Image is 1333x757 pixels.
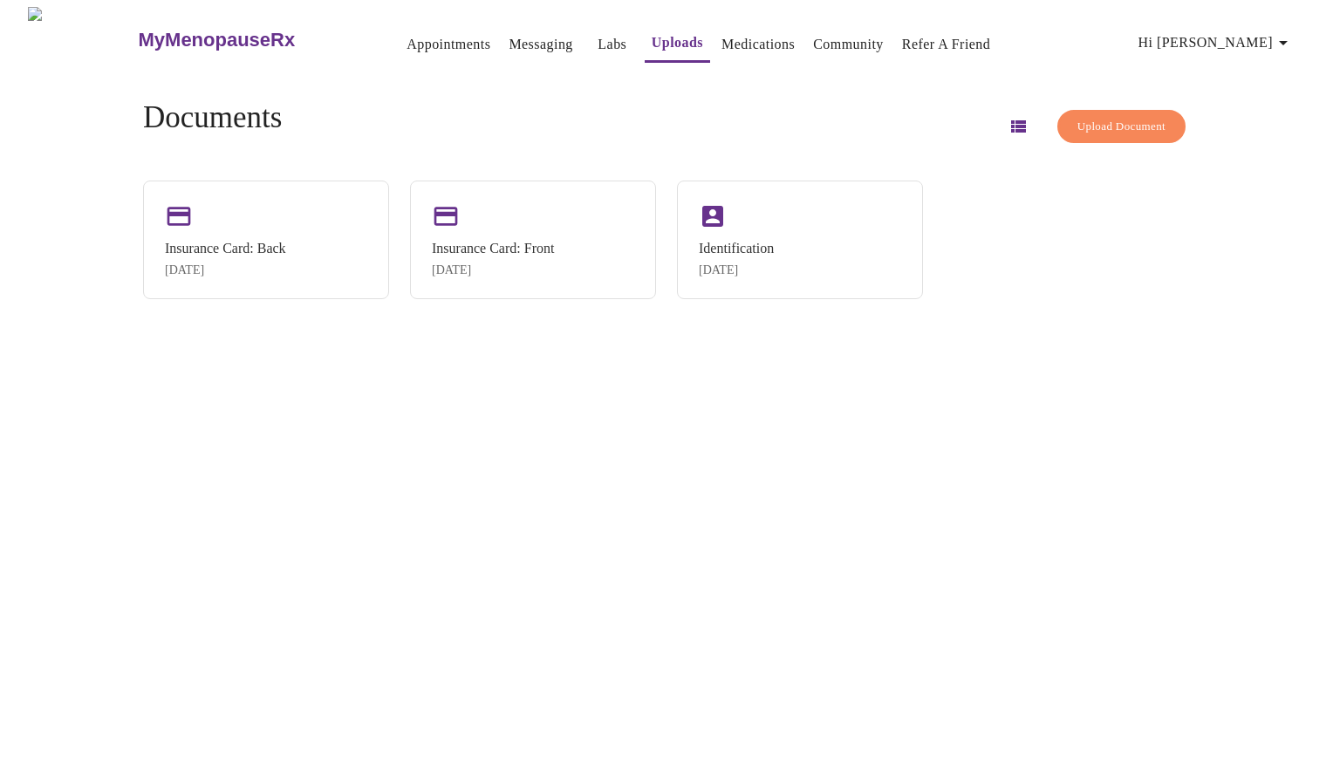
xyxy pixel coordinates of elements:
div: Identification [699,241,774,256]
div: [DATE] [165,263,286,277]
img: MyMenopauseRx Logo [28,7,136,72]
button: Labs [584,27,640,62]
button: Hi [PERSON_NAME] [1131,25,1301,60]
h3: MyMenopauseRx [139,29,296,51]
div: Insurance Card: Front [432,241,554,256]
a: Community [813,32,884,57]
button: Upload Document [1057,110,1186,144]
a: Refer a Friend [902,32,991,57]
a: Medications [721,32,795,57]
span: Upload Document [1077,117,1166,137]
button: Messaging [502,27,579,62]
h4: Documents [143,100,282,135]
a: Appointments [407,32,490,57]
div: [DATE] [432,263,554,277]
button: Appointments [400,27,497,62]
span: Hi [PERSON_NAME] [1138,31,1294,55]
div: [DATE] [699,263,774,277]
a: Labs [598,32,626,57]
a: Uploads [652,31,703,55]
button: Medications [714,27,802,62]
button: Switch to list view [997,106,1039,147]
a: Messaging [509,32,572,57]
div: Insurance Card: Back [165,241,286,256]
button: Uploads [645,25,710,63]
button: Community [806,27,891,62]
button: Refer a Friend [895,27,998,62]
a: MyMenopauseRx [136,10,365,71]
